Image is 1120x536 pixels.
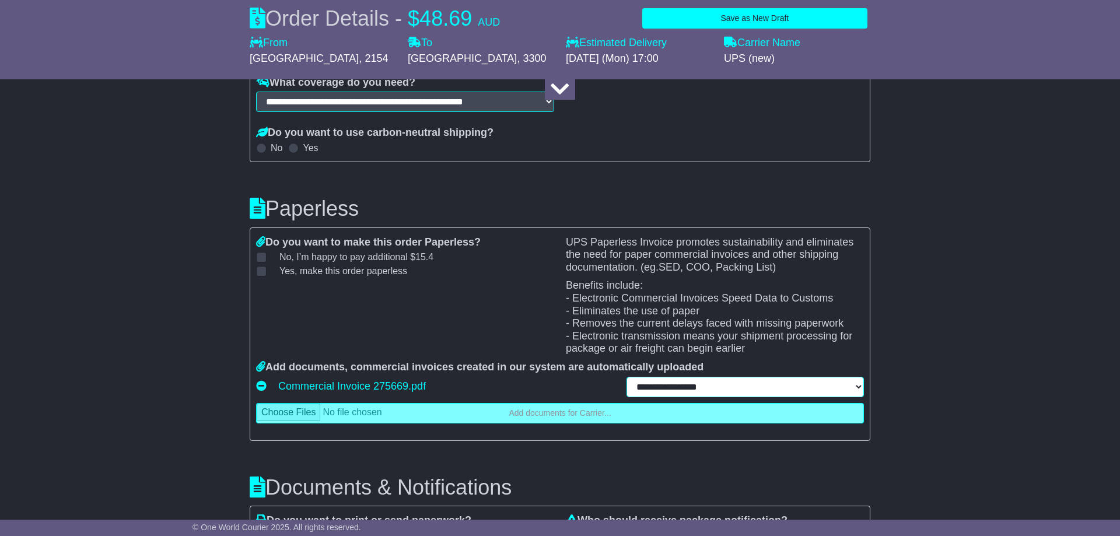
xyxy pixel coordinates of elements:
[250,52,359,64] span: [GEOGRAPHIC_DATA]
[256,127,494,139] label: Do you want to use carbon-neutral shipping?
[256,76,415,89] label: What coverage do you need?
[250,6,500,31] div: Order Details -
[256,403,864,423] a: Add documents for Carrier...
[566,37,712,50] label: Estimated Delivery
[359,52,388,64] span: , 2154
[303,142,318,153] label: Yes
[256,514,471,527] label: Do you want to print or send paperwork?
[642,8,867,29] button: Save as New Draft
[250,37,288,50] label: From
[419,6,472,30] span: 48.69
[724,37,800,50] label: Carrier Name
[517,52,546,64] span: , 3300
[291,252,433,262] span: , I’m happy to pay additional $
[192,523,361,532] span: © One World Courier 2025. All rights reserved.
[566,514,787,527] label: Who should receive package notification?
[566,236,864,274] p: UPS Paperless Invoice promotes sustainability and eliminates the need for paper commercial invoic...
[256,361,703,374] label: Add documents, commercial invoices created in our system are automatically uploaded
[724,52,870,65] div: UPS (new)
[278,377,426,395] a: Commercial Invoice 275669.pdf
[279,252,433,262] span: No
[271,142,282,153] label: No
[408,52,517,64] span: [GEOGRAPHIC_DATA]
[408,6,419,30] span: $
[250,197,870,220] h3: Paperless
[408,37,432,50] label: To
[415,252,433,262] span: 15.4
[250,476,870,499] h3: Documents & Notifications
[478,16,500,28] span: AUD
[566,279,864,355] p: Benefits include: - Electronic Commercial Invoices Speed Data to Customs - Eliminates the use of ...
[256,236,481,249] label: Do you want to make this order Paperless?
[265,265,407,276] label: Yes, make this order paperless
[566,52,712,65] div: [DATE] (Mon) 17:00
